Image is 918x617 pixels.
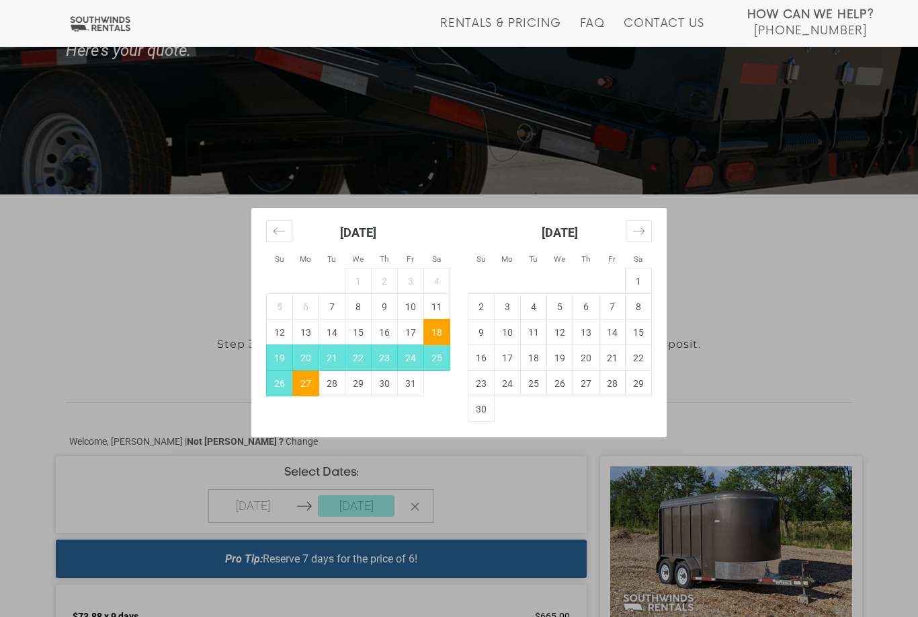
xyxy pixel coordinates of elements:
[599,320,626,345] td: 14
[573,371,599,396] td: 27
[747,7,874,36] a: How Can We Help? [PHONE_NUMBER]
[573,294,599,320] td: 6
[521,320,547,345] td: 11
[547,294,573,320] td: 5
[599,294,626,320] td: 7
[626,294,652,320] td: 8
[372,320,398,345] td: 16
[547,371,573,396] td: 26
[626,345,652,371] td: 22
[424,320,450,345] td: 18
[529,254,538,264] small: Tu
[599,345,626,371] td: 21
[345,371,372,396] td: 29
[521,345,547,371] td: 18
[747,8,874,22] strong: How Can We Help?
[495,371,521,396] td: 24
[345,294,372,320] td: 8
[626,220,652,243] span: Jump to next month
[468,294,495,320] td: 2
[267,371,293,396] td: 26
[468,371,495,396] td: 23
[327,254,336,264] small: Tu
[501,254,513,264] small: Mo
[542,225,578,240] strong: [DATE]
[468,345,495,371] td: 16
[345,320,372,345] td: 15
[300,254,311,264] small: Mo
[608,254,616,264] small: Fr
[495,320,521,345] td: 10
[293,345,319,371] td: 20
[267,294,293,320] td: 5
[398,320,424,345] td: 17
[521,294,547,320] td: 4
[398,371,424,396] td: 31
[398,345,424,371] td: 24
[372,371,398,396] td: 30
[754,24,867,38] span: [PHONE_NUMBER]
[319,320,345,345] td: 14
[573,320,599,345] td: 13
[624,17,704,46] a: Contact Us
[626,371,652,396] td: 29
[266,220,292,243] span: Jump to previous month
[293,320,319,345] td: 13
[319,345,345,371] td: 21
[424,268,450,294] td: 4
[599,371,626,396] td: 28
[67,15,133,32] img: Southwinds Rentals Logo
[626,320,652,345] td: 15
[293,371,319,396] td: 27
[352,254,364,264] small: We
[521,371,547,396] td: 25
[340,225,376,240] strong: [DATE]
[398,294,424,320] td: 10
[581,254,591,264] small: Th
[495,345,521,371] td: 17
[468,320,495,345] td: 9
[372,294,398,320] td: 9
[476,254,486,264] small: Su
[440,17,560,46] a: Rentals & Pricing
[547,345,573,371] td: 19
[580,17,606,46] a: FAQ
[398,268,424,294] td: 3
[468,396,495,422] td: 30
[275,254,284,264] small: Su
[372,268,398,294] td: 2
[424,294,450,320] td: 11
[424,345,450,371] td: 25
[267,320,293,345] td: 12
[554,254,565,264] small: We
[372,345,398,371] td: 23
[345,268,372,294] td: 1
[267,345,293,371] td: 19
[407,254,414,264] small: Fr
[547,320,573,345] td: 12
[319,294,345,320] td: 7
[432,254,441,264] small: Sa
[495,294,521,320] td: 3
[634,254,642,264] small: Sa
[293,294,319,320] td: 6
[319,371,345,396] td: 28
[626,268,652,294] td: 1
[573,345,599,371] td: 20
[380,254,389,264] small: Th
[345,345,372,371] td: 22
